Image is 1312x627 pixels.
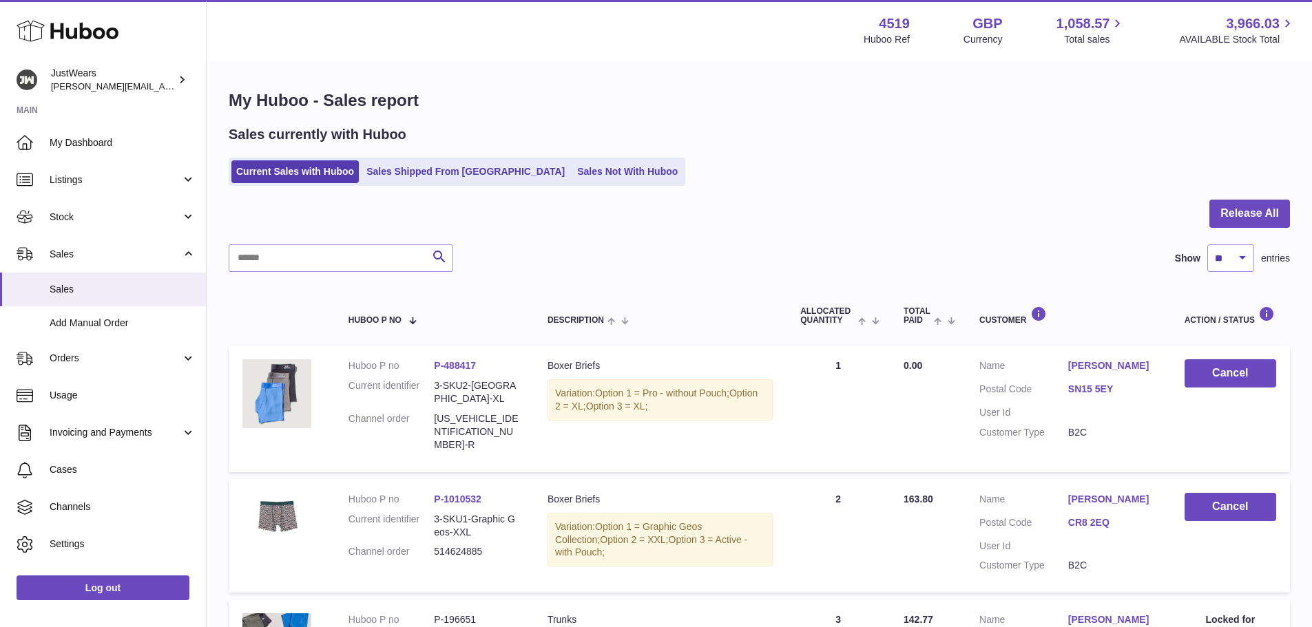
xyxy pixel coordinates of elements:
span: Huboo P no [348,316,402,325]
a: Sales Shipped From [GEOGRAPHIC_DATA] [362,160,570,183]
h2: Sales currently with Huboo [229,125,406,144]
dd: B2C [1068,559,1157,572]
span: Usage [50,389,196,402]
span: Option 1 = Graphic Geos Collection; [555,521,702,545]
dt: User Id [979,540,1068,553]
dt: Channel order [348,412,435,451]
h1: My Huboo - Sales report [229,89,1290,111]
span: Listings [50,173,181,187]
dt: Current identifier [348,379,435,405]
span: 163.80 [904,493,933,504]
div: Boxer Briefs [548,359,773,372]
span: Settings [50,538,196,551]
a: P-488417 [434,360,476,371]
button: Cancel [1185,359,1276,387]
dt: Huboo P no [348,359,435,372]
a: P-1010532 [434,493,481,504]
dd: B2C [1068,426,1157,439]
a: 1,058.57 Total sales [1056,14,1126,46]
strong: 4519 [879,14,910,33]
a: [PERSON_NAME] [1068,613,1157,626]
dd: 3-SKU1-Graphic Geos-XXL [434,513,520,539]
dt: Huboo P no [348,613,435,626]
div: Huboo Ref [864,33,910,46]
td: 2 [787,479,890,593]
div: Variation: [548,379,773,421]
a: [PERSON_NAME] [1068,359,1157,372]
span: Channels [50,500,196,513]
span: Sales [50,283,196,296]
span: Option 3 = XL; [586,401,648,412]
a: 3,966.03 AVAILABLE Stock Total [1179,14,1295,46]
button: Release All [1209,200,1290,228]
div: Action / Status [1185,306,1276,325]
div: JustWears [51,67,175,93]
button: Cancel [1185,493,1276,521]
span: Orders [50,352,181,365]
span: Description [548,316,604,325]
dt: Customer Type [979,426,1068,439]
img: 45191726759531.JPG [242,493,311,539]
a: [PERSON_NAME] [1068,493,1157,506]
dt: User Id [979,406,1068,419]
span: Total paid [904,307,930,325]
dd: 3-SKU2-[GEOGRAPHIC_DATA]-XL [434,379,520,405]
span: 0.00 [904,360,922,371]
dt: Huboo P no [348,493,435,506]
dt: Name [979,493,1068,509]
dt: Name [979,359,1068,376]
a: Sales Not With Huboo [572,160,683,183]
span: ALLOCATED Quantity [800,307,855,325]
div: Currency [964,33,1003,46]
div: Variation: [548,513,773,567]
dd: P-196651 [434,613,520,626]
a: CR8 2EQ [1068,516,1157,529]
span: Sales [50,248,181,261]
strong: GBP [972,14,1002,33]
span: Total sales [1064,33,1125,46]
label: Show [1175,252,1200,265]
dd: 514624885 [434,545,520,558]
div: Customer [979,306,1157,325]
a: Log out [17,575,189,600]
dt: Channel order [348,545,435,558]
span: [PERSON_NAME][EMAIL_ADDRESS][DOMAIN_NAME] [51,81,276,92]
span: 1,058.57 [1056,14,1110,33]
span: Add Manual Order [50,317,196,330]
span: 3,966.03 [1226,14,1280,33]
td: 1 [787,346,890,471]
a: Current Sales with Huboo [231,160,359,183]
dt: Current identifier [348,513,435,539]
dd: [US_VEHICLE_IDENTIFICATION_NUMBER]-R [434,412,520,451]
span: AVAILABLE Stock Total [1179,33,1295,46]
dt: Customer Type [979,559,1068,572]
span: Stock [50,211,181,224]
a: SN15 5EY [1068,383,1157,396]
dt: Postal Code [979,516,1068,533]
span: Cases [50,463,196,476]
span: Option 1 = Pro - without Pouch; [595,387,729,398]
span: entries [1261,252,1290,265]
span: Invoicing and Payments [50,426,181,439]
img: 45191661909433.jpg [242,359,311,428]
span: Option 2 = XXL; [600,534,668,545]
div: Trunks [548,613,773,626]
img: josh@just-wears.com [17,70,37,90]
span: 142.77 [904,614,933,625]
dt: Postal Code [979,383,1068,399]
div: Boxer Briefs [548,493,773,506]
span: My Dashboard [50,136,196,149]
